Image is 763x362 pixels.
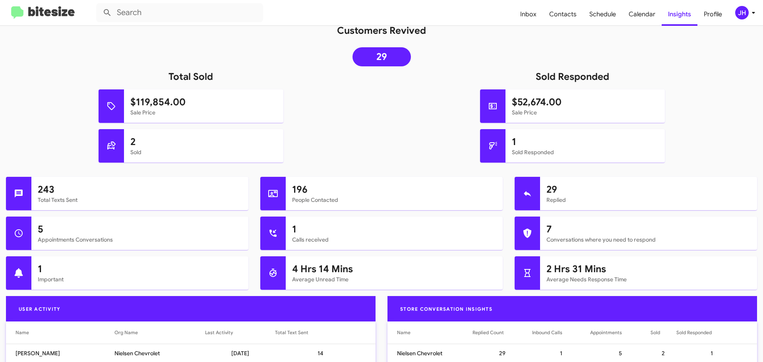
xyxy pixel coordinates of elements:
[583,3,622,26] a: Schedule
[12,306,67,312] span: User Activity
[292,275,496,283] mat-card-subtitle: Average Unread Time
[651,329,660,337] div: Sold
[394,306,499,312] span: Store Conversation Insights
[546,196,751,204] mat-card-subtitle: Replied
[543,3,583,26] a: Contacts
[292,223,496,236] h1: 1
[590,329,622,337] div: Appointments
[676,329,748,337] div: Sold Responded
[735,6,749,19] div: JH
[130,136,277,148] h1: 2
[651,329,676,337] div: Sold
[676,329,712,337] div: Sold Responded
[546,263,751,275] h1: 2 Hrs 31 Mins
[590,329,651,337] div: Appointments
[292,236,496,244] mat-card-subtitle: Calls received
[130,108,277,116] mat-card-subtitle: Sale Price
[546,275,751,283] mat-card-subtitle: Average Needs Response Time
[38,196,242,204] mat-card-subtitle: Total Texts Sent
[130,96,277,108] h1: $119,854.00
[697,3,728,26] a: Profile
[292,183,496,196] h1: 196
[512,148,658,156] mat-card-subtitle: Sold Responded
[662,3,697,26] a: Insights
[473,329,532,337] div: Replied Count
[622,3,662,26] a: Calendar
[546,236,751,244] mat-card-subtitle: Conversations where you need to respond
[96,3,263,22] input: Search
[114,329,205,337] div: Org Name
[114,329,138,337] div: Org Name
[292,196,496,204] mat-card-subtitle: People Contacted
[15,329,114,337] div: Name
[376,53,387,61] span: 29
[292,263,496,275] h1: 4 Hrs 14 Mins
[532,329,590,337] div: Inbound Calls
[512,108,658,116] mat-card-subtitle: Sale Price
[397,329,411,337] div: Name
[130,148,277,156] mat-card-subtitle: Sold
[512,136,658,148] h1: 1
[728,6,754,19] button: JH
[38,275,242,283] mat-card-subtitle: Important
[381,70,763,83] h1: Sold Responded
[38,236,242,244] mat-card-subtitle: Appointments Conversations
[38,223,242,236] h1: 5
[546,223,751,236] h1: 7
[205,329,275,337] div: Last Activity
[397,329,473,337] div: Name
[514,3,543,26] a: Inbox
[512,96,658,108] h1: $52,674.00
[205,329,233,337] div: Last Activity
[473,329,504,337] div: Replied Count
[38,183,242,196] h1: 243
[275,329,308,337] div: Total Text Sent
[546,183,751,196] h1: 29
[38,263,242,275] h1: 1
[532,329,562,337] div: Inbound Calls
[275,329,366,337] div: Total Text Sent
